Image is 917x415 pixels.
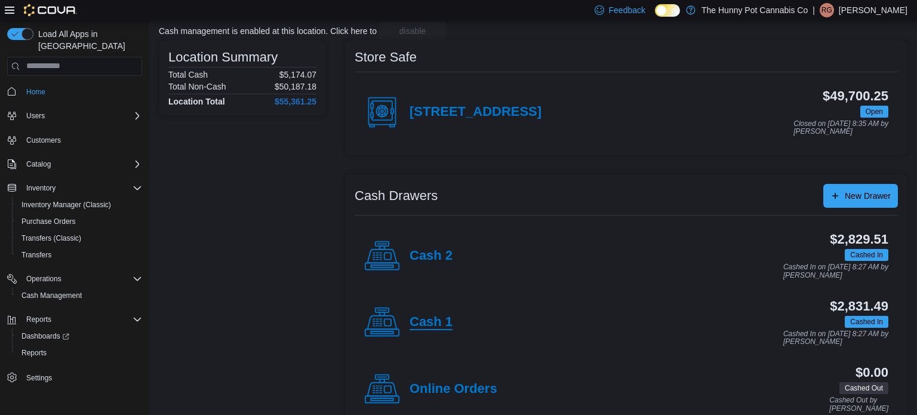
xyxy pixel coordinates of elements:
[21,371,57,385] a: Settings
[21,157,142,171] span: Catalog
[823,184,898,208] button: New Drawer
[830,299,888,313] h3: $2,831.49
[21,233,81,243] span: Transfers (Classic)
[275,82,316,91] p: $50,187.18
[17,214,81,229] a: Purchase Orders
[355,50,417,64] h3: Store Safe
[21,348,47,358] span: Reports
[355,189,438,203] h3: Cash Drawers
[2,107,147,124] button: Users
[26,87,45,97] span: Home
[21,181,60,195] button: Inventory
[839,382,888,394] span: Cashed Out
[21,84,142,99] span: Home
[845,316,888,328] span: Cashed In
[21,312,56,327] button: Reports
[830,232,888,247] h3: $2,829.51
[410,315,453,330] h4: Cash 1
[26,183,56,193] span: Inventory
[21,272,66,286] button: Operations
[829,396,888,413] p: Cashed Out by [PERSON_NAME]
[17,288,142,303] span: Cash Management
[17,346,142,360] span: Reports
[17,288,87,303] a: Cash Management
[845,383,883,394] span: Cashed Out
[12,213,147,230] button: Purchase Orders
[279,70,316,79] p: $5,174.07
[21,272,142,286] span: Operations
[701,3,808,17] p: The Hunny Pot Cannabis Co
[21,331,69,341] span: Dashboards
[860,106,888,118] span: Open
[17,231,142,245] span: Transfers (Classic)
[2,131,147,149] button: Customers
[159,26,377,36] p: Cash management is enabled at this location. Click here to
[21,85,50,99] a: Home
[17,198,116,212] a: Inventory Manager (Classic)
[655,4,680,17] input: Dark Mode
[21,200,111,210] span: Inventory Manager (Classic)
[17,329,74,343] a: Dashboards
[21,250,51,260] span: Transfers
[17,248,56,262] a: Transfers
[845,190,891,202] span: New Drawer
[856,365,888,380] h3: $0.00
[12,196,147,213] button: Inventory Manager (Classic)
[21,370,142,385] span: Settings
[33,28,142,52] span: Load All Apps in [GEOGRAPHIC_DATA]
[12,287,147,304] button: Cash Management
[168,82,226,91] h6: Total Non-Cash
[21,312,142,327] span: Reports
[850,250,883,260] span: Cashed In
[2,83,147,100] button: Home
[24,4,77,16] img: Cova
[2,156,147,173] button: Catalog
[783,330,888,346] p: Cashed In on [DATE] 8:27 AM by [PERSON_NAME]
[820,3,834,17] div: Ryckolos Griffiths
[17,214,142,229] span: Purchase Orders
[26,111,45,121] span: Users
[26,159,51,169] span: Catalog
[839,3,907,17] p: [PERSON_NAME]
[821,3,832,17] span: RG
[21,291,82,300] span: Cash Management
[2,180,147,196] button: Inventory
[793,120,888,136] p: Closed on [DATE] 8:35 AM by [PERSON_NAME]
[410,248,453,264] h4: Cash 2
[26,274,61,284] span: Operations
[850,316,883,327] span: Cashed In
[21,133,142,147] span: Customers
[2,270,147,287] button: Operations
[26,373,52,383] span: Settings
[813,3,815,17] p: |
[866,106,883,117] span: Open
[2,311,147,328] button: Reports
[17,198,142,212] span: Inventory Manager (Classic)
[26,136,61,145] span: Customers
[399,25,426,37] span: disable
[17,231,86,245] a: Transfers (Classic)
[17,248,142,262] span: Transfers
[26,315,51,324] span: Reports
[379,21,446,41] button: disable
[12,230,147,247] button: Transfers (Classic)
[21,109,50,123] button: Users
[12,345,147,361] button: Reports
[2,368,147,386] button: Settings
[12,328,147,345] a: Dashboards
[21,133,66,147] a: Customers
[823,89,888,103] h3: $49,700.25
[275,97,316,106] h4: $55,361.25
[783,263,888,279] p: Cashed In on [DATE] 8:27 AM by [PERSON_NAME]
[12,247,147,263] button: Transfers
[21,181,142,195] span: Inventory
[17,346,51,360] a: Reports
[609,4,645,16] span: Feedback
[410,104,541,120] h4: [STREET_ADDRESS]
[168,97,225,106] h4: Location Total
[17,329,142,343] span: Dashboards
[21,157,56,171] button: Catalog
[21,109,142,123] span: Users
[845,249,888,261] span: Cashed In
